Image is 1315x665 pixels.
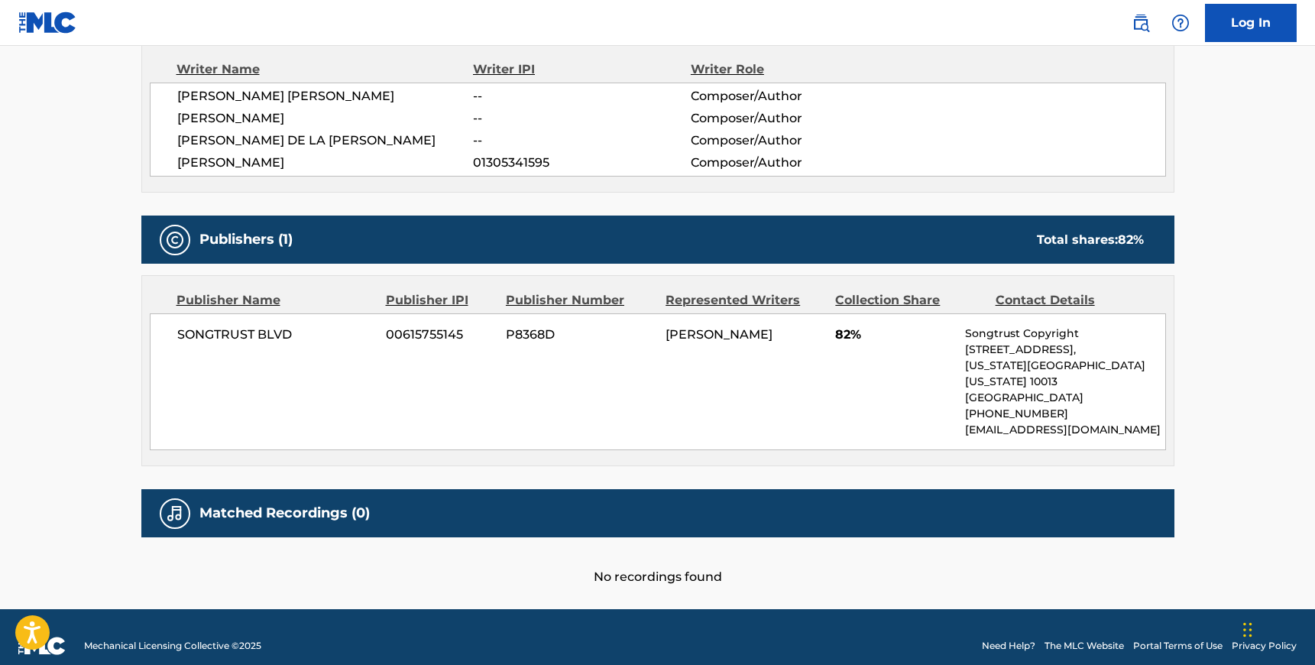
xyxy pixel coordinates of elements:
p: [GEOGRAPHIC_DATA] [965,390,1164,406]
span: 82% [835,326,954,344]
p: Songtrust Copyright [965,326,1164,342]
a: Privacy Policy [1232,639,1297,653]
span: P8368D [506,326,654,344]
img: help [1171,14,1190,32]
span: SONGTRUST BLVD [177,326,375,344]
iframe: Chat Widget [1239,592,1315,665]
div: Contact Details [996,291,1144,310]
div: Writer Name [177,60,474,79]
span: Composer/Author [691,109,889,128]
div: Writer Role [691,60,889,79]
img: logo [18,637,66,655]
span: 82 % [1118,232,1144,247]
h5: Matched Recordings (0) [199,504,370,522]
p: [STREET_ADDRESS], [965,342,1164,358]
a: Need Help? [982,639,1035,653]
span: [PERSON_NAME] DE LA [PERSON_NAME] [177,131,474,150]
div: Drag [1243,607,1252,653]
img: Publishers [166,231,184,249]
img: MLC Logo [18,11,77,34]
div: Collection Share [835,291,983,310]
div: Publisher IPI [386,291,494,310]
div: Publisher Name [177,291,374,310]
div: Represented Writers [666,291,824,310]
h5: Publishers (1) [199,231,293,248]
span: 01305341595 [473,154,690,172]
p: [EMAIL_ADDRESS][DOMAIN_NAME] [965,422,1164,438]
p: [PHONE_NUMBER] [965,406,1164,422]
div: Total shares: [1037,231,1144,249]
a: Log In [1205,4,1297,42]
img: search [1132,14,1150,32]
div: No recordings found [141,537,1174,586]
span: -- [473,131,690,150]
span: Mechanical Licensing Collective © 2025 [84,639,261,653]
div: Publisher Number [506,291,654,310]
span: Composer/Author [691,131,889,150]
span: [PERSON_NAME] [PERSON_NAME] [177,87,474,105]
a: Portal Terms of Use [1133,639,1223,653]
a: The MLC Website [1045,639,1124,653]
span: Composer/Author [691,87,889,105]
span: Composer/Author [691,154,889,172]
span: -- [473,87,690,105]
p: [US_STATE][GEOGRAPHIC_DATA][US_STATE] 10013 [965,358,1164,390]
span: [PERSON_NAME] [177,109,474,128]
a: Public Search [1126,8,1156,38]
div: Writer IPI [473,60,691,79]
span: [PERSON_NAME] [177,154,474,172]
span: 00615755145 [386,326,494,344]
span: [PERSON_NAME] [666,327,772,342]
div: Help [1165,8,1196,38]
img: Matched Recordings [166,504,184,523]
span: -- [473,109,690,128]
